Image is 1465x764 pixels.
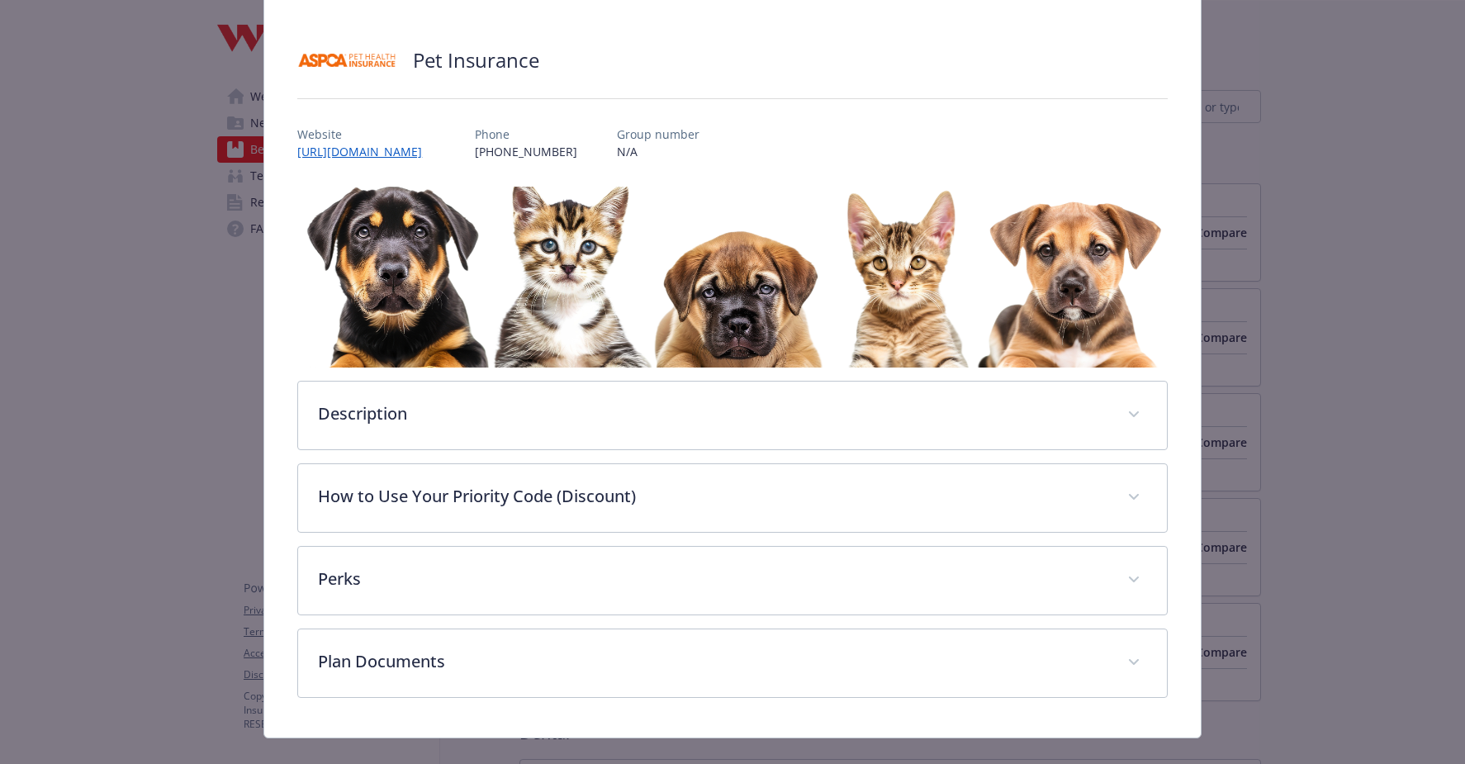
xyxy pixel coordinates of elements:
[297,126,435,143] p: Website
[297,36,396,85] img: ASPCA Pet Health Insurance
[298,547,1166,615] div: Perks
[298,464,1166,532] div: How to Use Your Priority Code (Discount)
[318,649,1107,674] p: Plan Documents
[297,144,435,159] a: [URL][DOMAIN_NAME]
[318,567,1107,591] p: Perks
[475,126,577,143] p: Phone
[617,143,699,160] p: N/A
[318,401,1107,426] p: Description
[297,187,1167,368] img: banner
[318,484,1107,509] p: How to Use Your Priority Code (Discount)
[475,143,577,160] p: [PHONE_NUMBER]
[413,46,539,74] h2: Pet Insurance
[298,629,1166,697] div: Plan Documents
[298,382,1166,449] div: Description
[617,126,699,143] p: Group number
